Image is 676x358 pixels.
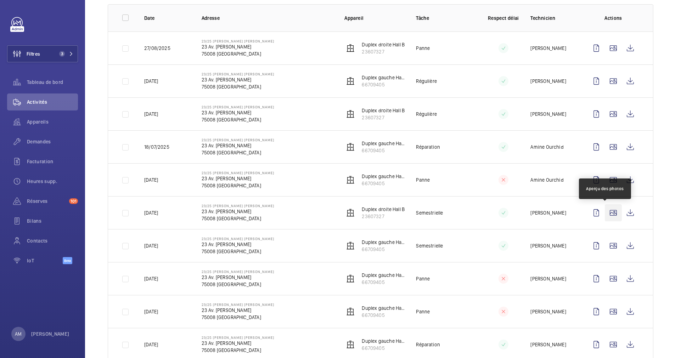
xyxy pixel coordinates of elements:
[530,242,566,249] p: [PERSON_NAME]
[362,81,405,88] p: 66709405
[144,110,158,118] p: [DATE]
[346,209,355,217] img: elevator.svg
[202,15,333,22] p: Adresse
[346,44,355,52] img: elevator.svg
[27,118,78,125] span: Appareils
[202,314,274,321] p: 75008 [GEOGRAPHIC_DATA]
[416,176,430,183] p: Panne
[362,246,405,253] p: 66709405
[27,98,78,106] span: Activités
[202,109,274,116] p: 23 Av. [PERSON_NAME]
[202,142,274,149] p: 23 Av. [PERSON_NAME]
[15,330,22,337] p: AM
[530,275,566,282] p: [PERSON_NAME]
[202,171,274,175] p: 23/25 [PERSON_NAME] [PERSON_NAME]
[7,45,78,62] button: Filtres3
[202,138,274,142] p: 23/25 [PERSON_NAME] [PERSON_NAME]
[202,105,274,109] p: 23/25 [PERSON_NAME] [PERSON_NAME]
[362,114,405,121] p: 23607327
[488,15,519,22] p: Respect délai
[530,143,563,150] p: Amine Ourchid
[144,15,190,22] p: Date
[202,50,274,57] p: 75008 [GEOGRAPHIC_DATA]
[144,45,170,52] p: 27/08/2025
[416,15,476,22] p: Tâche
[416,275,430,282] p: Panne
[530,110,566,118] p: [PERSON_NAME]
[362,147,405,154] p: 66709405
[416,78,437,85] p: Régulière
[346,241,355,250] img: elevator.svg
[530,209,566,216] p: [PERSON_NAME]
[202,340,274,347] p: 23 Av. [PERSON_NAME]
[530,15,576,22] p: Technicien
[27,198,66,205] span: Réserves
[202,215,274,222] p: 75008 [GEOGRAPHIC_DATA]
[362,279,405,286] p: 66709405
[346,143,355,151] img: elevator.svg
[59,51,65,57] span: 3
[144,78,158,85] p: [DATE]
[416,209,443,216] p: Semestrielle
[202,39,274,43] p: 23/25 [PERSON_NAME] [PERSON_NAME]
[27,138,78,145] span: Demandes
[362,107,405,114] p: Duplex droite Hall B
[362,48,405,55] p: 23607327
[362,345,405,352] p: 66709405
[346,110,355,118] img: elevator.svg
[362,337,405,345] p: Duplex gauche Hall B
[202,208,274,215] p: 23 Av. [PERSON_NAME]
[362,173,405,180] p: Duplex gauche Hall B
[202,182,274,189] p: 75008 [GEOGRAPHIC_DATA]
[27,50,40,57] span: Filtres
[346,77,355,85] img: elevator.svg
[362,206,405,213] p: Duplex droite Hall B
[202,204,274,208] p: 23/25 [PERSON_NAME] [PERSON_NAME]
[202,83,274,90] p: 75008 [GEOGRAPHIC_DATA]
[202,116,274,123] p: 75008 [GEOGRAPHIC_DATA]
[530,45,566,52] p: [PERSON_NAME]
[416,341,440,348] p: Réparation
[202,347,274,354] p: 75008 [GEOGRAPHIC_DATA]
[416,308,430,315] p: Panne
[530,341,566,348] p: [PERSON_NAME]
[202,335,274,340] p: 23/25 [PERSON_NAME] [PERSON_NAME]
[144,176,158,183] p: [DATE]
[588,15,639,22] p: Actions
[202,281,274,288] p: 75008 [GEOGRAPHIC_DATA]
[530,78,566,85] p: [PERSON_NAME]
[144,209,158,216] p: [DATE]
[530,308,566,315] p: [PERSON_NAME]
[144,242,158,249] p: [DATE]
[202,76,274,83] p: 23 Av. [PERSON_NAME]
[362,41,405,48] p: Duplex droite Hall B
[63,257,72,264] span: Beta
[144,275,158,282] p: [DATE]
[202,248,274,255] p: 75008 [GEOGRAPHIC_DATA]
[362,239,405,246] p: Duplex gauche Hall B
[530,176,563,183] p: Amine Ourchid
[27,158,78,165] span: Facturation
[144,308,158,315] p: [DATE]
[202,149,274,156] p: 75008 [GEOGRAPHIC_DATA]
[346,340,355,349] img: elevator.svg
[144,143,169,150] p: 18/07/2025
[202,274,274,281] p: 23 Av. [PERSON_NAME]
[362,312,405,319] p: 66709405
[346,274,355,283] img: elevator.svg
[362,180,405,187] p: 66709405
[31,330,69,337] p: [PERSON_NAME]
[202,43,274,50] p: 23 Av. [PERSON_NAME]
[27,257,63,264] span: IoT
[362,305,405,312] p: Duplex gauche Hall B
[27,79,78,86] span: Tableau de bord
[202,307,274,314] p: 23 Av. [PERSON_NAME]
[416,45,430,52] p: Panne
[344,15,405,22] p: Appareil
[202,302,274,307] p: 23/25 [PERSON_NAME] [PERSON_NAME]
[362,272,405,279] p: Duplex gauche Hall B
[362,74,405,81] p: Duplex gauche Hall B
[69,198,78,204] span: 101
[202,241,274,248] p: 23 Av. [PERSON_NAME]
[416,143,440,150] p: Réparation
